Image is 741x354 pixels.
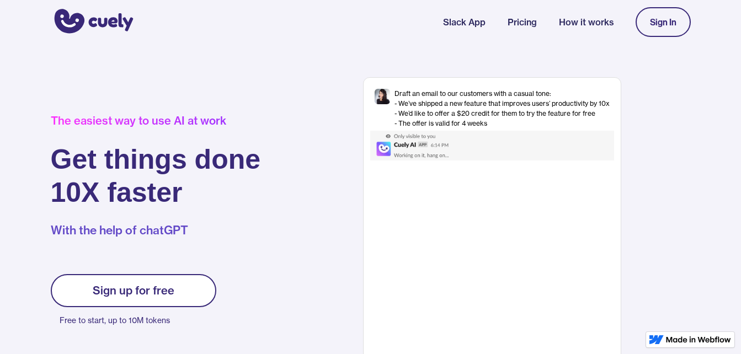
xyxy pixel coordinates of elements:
[51,114,261,127] div: The easiest way to use AI at work
[636,7,691,37] a: Sign In
[650,17,676,27] div: Sign In
[51,222,261,239] p: With the help of chatGPT
[666,336,731,343] img: Made in Webflow
[51,143,261,209] h1: Get things done 10X faster
[93,284,174,297] div: Sign up for free
[51,2,134,42] a: home
[60,313,216,328] p: Free to start, up to 10M tokens
[559,15,614,29] a: How it works
[395,89,610,128] div: Draft an email to our customers with a casual tone: - We’ve shipped a new feature that improves u...
[508,15,537,29] a: Pricing
[51,274,216,307] a: Sign up for free
[443,15,486,29] a: Slack App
